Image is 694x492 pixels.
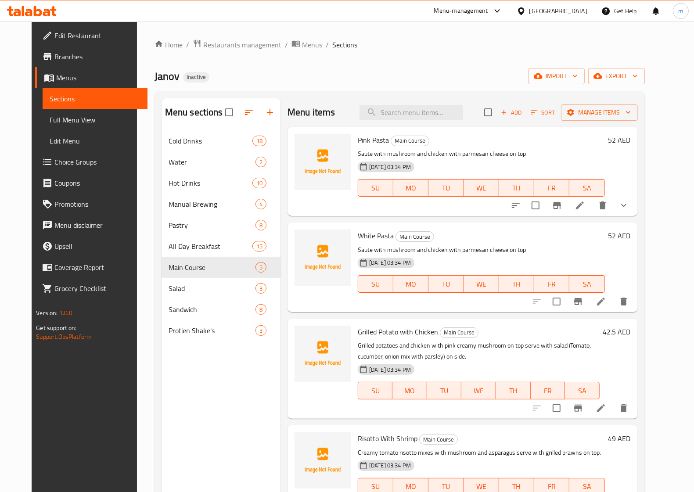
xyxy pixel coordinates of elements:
[503,182,531,194] span: TH
[427,382,462,399] button: TU
[618,200,629,211] svg: Show Choices
[479,103,497,122] span: Select section
[358,325,438,338] span: Grilled Potato with Chicken
[165,106,223,119] h2: Menu sections
[35,257,147,278] a: Coverage Report
[35,194,147,215] a: Promotions
[358,244,605,255] p: Saute with mushroom and chicken with parmesan cheese on top
[568,107,631,118] span: Manage items
[538,182,566,194] span: FR
[366,163,414,171] span: [DATE] 03:34 PM
[259,102,280,123] button: Add section
[538,278,566,291] span: FR
[419,434,458,445] div: Main Course
[35,25,147,46] a: Edit Restaurant
[366,461,414,470] span: [DATE] 03:34 PM
[613,291,634,312] button: delete
[169,157,255,167] div: Water
[434,6,488,16] div: Menu-management
[43,88,147,109] a: Sections
[169,241,252,251] span: All Day Breakfast
[461,382,496,399] button: WE
[162,127,280,345] nav: Menu sections
[186,40,189,50] li: /
[592,195,613,216] button: delete
[588,68,645,84] button: export
[256,284,266,293] span: 3
[332,40,357,50] span: Sections
[568,398,589,419] button: Branch-specific-item
[499,179,534,197] button: TH
[50,136,140,146] span: Edit Menu
[253,179,266,187] span: 10
[255,304,266,315] div: items
[155,66,180,86] span: Janov
[59,307,73,319] span: 1.0.0
[54,283,140,294] span: Grocery Checklist
[35,215,147,236] a: Menu disclaimer
[169,178,252,188] span: Hot Drinks
[568,384,596,397] span: SA
[358,340,600,362] p: Grilled potatoes and chicken with pink creamy mushroom on top serve with salad (Tomato, cucumber,...
[608,432,631,445] h6: 49 AED
[291,39,322,50] a: Menus
[362,384,389,397] span: SU
[56,72,140,83] span: Menus
[500,108,523,118] span: Add
[54,241,140,251] span: Upsell
[54,30,140,41] span: Edit Restaurant
[169,136,252,146] div: Cold Drinks
[162,278,280,299] div: Salad3
[183,73,209,81] span: Inactive
[358,275,393,293] button: SU
[529,106,557,119] button: Sort
[54,51,140,62] span: Branches
[50,93,140,104] span: Sections
[440,327,478,338] div: Main Course
[162,320,280,341] div: Protien Shake's3
[203,40,281,50] span: Restaurants management
[362,278,390,291] span: SU
[603,326,631,338] h6: 42.5 AED
[326,40,329,50] li: /
[50,115,140,125] span: Full Menu View
[35,151,147,172] a: Choice Groups
[573,182,601,194] span: SA
[464,179,499,197] button: WE
[295,326,351,382] img: Grilled Potato with Chicken
[595,71,638,82] span: export
[431,384,458,397] span: TU
[256,327,266,335] span: 3
[428,275,464,293] button: TU
[529,68,585,84] button: import
[531,382,565,399] button: FR
[432,278,460,291] span: TU
[358,133,389,147] span: Pink Pasta
[534,384,562,397] span: FR
[54,199,140,209] span: Promotions
[358,447,605,458] p: Creamy tomato risotto mixes with mushroom and asparagus serve with grilled prawns on top.
[169,325,255,336] span: Protien Shake's
[596,296,606,307] a: Edit menu item
[295,432,351,488] img: Risotto With Shrimp
[397,278,425,291] span: MO
[193,39,281,50] a: Restaurants management
[467,182,496,194] span: WE
[397,182,425,194] span: MO
[464,275,499,293] button: WE
[162,172,280,194] div: Hot Drinks10
[505,195,526,216] button: sort-choices
[547,399,566,417] span: Select to update
[295,230,351,286] img: White Pasta
[467,278,496,291] span: WE
[358,179,393,197] button: SU
[169,283,255,294] span: Salad
[255,199,266,209] div: items
[252,241,266,251] div: items
[565,382,600,399] button: SA
[255,262,266,273] div: items
[526,196,545,215] span: Select to update
[35,278,147,299] a: Grocery Checklist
